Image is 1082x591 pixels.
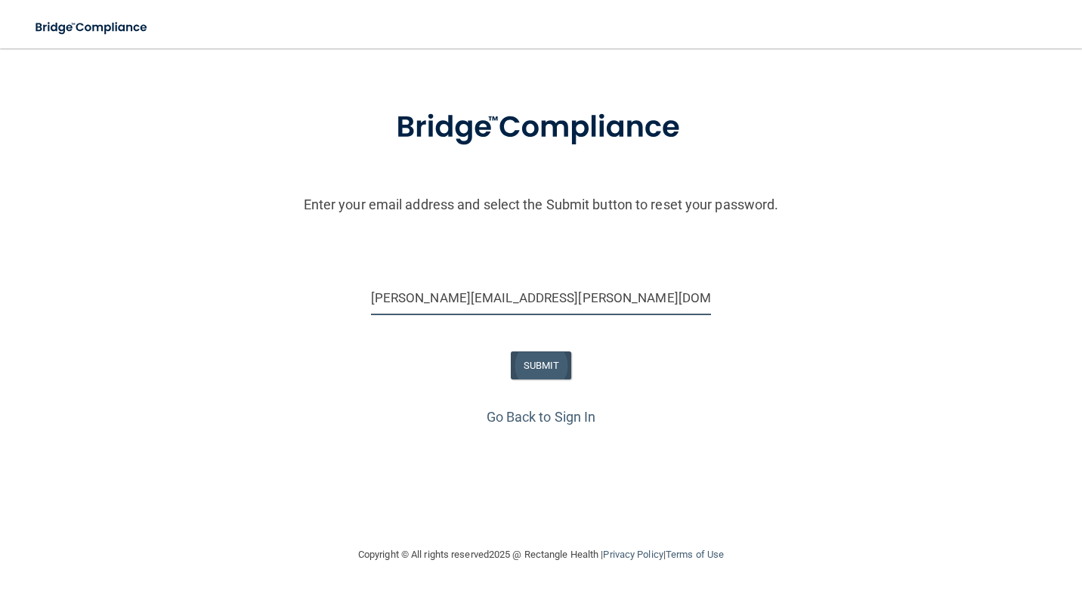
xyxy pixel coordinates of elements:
[487,409,596,425] a: Go Back to Sign In
[511,351,572,379] button: SUBMIT
[23,12,162,43] img: bridge_compliance_login_screen.278c3ca4.svg
[666,549,724,560] a: Terms of Use
[371,281,712,315] input: Email
[265,531,817,579] div: Copyright © All rights reserved 2025 @ Rectangle Health | |
[365,88,717,167] img: bridge_compliance_login_screen.278c3ca4.svg
[603,549,663,560] a: Privacy Policy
